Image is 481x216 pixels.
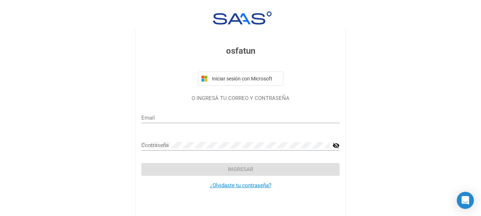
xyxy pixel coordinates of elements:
[228,166,253,173] span: Ingresar
[141,163,340,176] button: Ingresar
[210,182,271,189] a: ¿Olvidaste tu contraseña?
[210,76,280,81] span: Iniciar sesión con Microsoft
[333,141,340,150] mat-icon: visibility_off
[198,72,283,86] button: Iniciar sesión con Microsoft
[141,94,340,102] p: O INGRESÁ TU CORREO Y CONTRASEÑA
[141,44,340,57] h3: osfatun
[457,192,474,209] div: Open Intercom Messenger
